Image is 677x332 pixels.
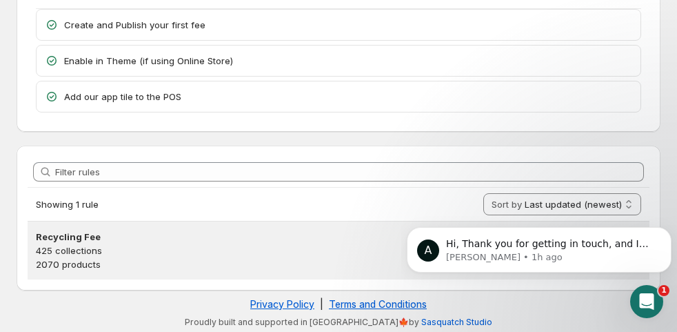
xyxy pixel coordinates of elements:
p: Create and Publish your first fee [64,18,632,32]
a: Sasquatch Studio [421,317,492,327]
p: Add our app tile to the POS [64,90,632,104]
span: Showing 1 rule [36,199,99,210]
p: Proudly built and supported in [GEOGRAPHIC_DATA]🍁by [23,317,654,328]
input: Filter rules [55,162,644,182]
a: Privacy Policy [250,298,314,310]
iframe: Intercom notifications message [401,198,677,295]
iframe: Intercom live chat [630,285,663,318]
p: Enable in Theme (if using Online Store) [64,54,632,68]
p: 425 collections [36,244,641,257]
p: 2070 products [36,257,641,271]
a: Terms and Conditions [329,298,427,310]
h3: Recycling Fee [36,230,641,244]
span: | [320,298,323,310]
span: 1 [658,285,669,296]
